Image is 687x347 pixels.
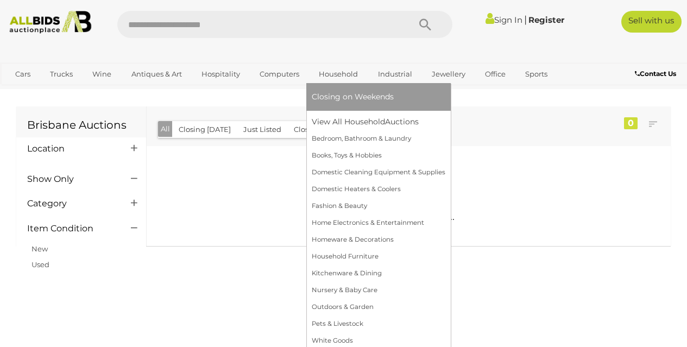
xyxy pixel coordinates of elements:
[8,83,99,101] a: [GEOGRAPHIC_DATA]
[635,70,676,78] b: Contact Us
[27,144,115,154] h4: Location
[524,14,527,26] span: |
[27,224,115,234] h4: Item Condition
[5,11,96,34] img: Allbids.com.au
[371,65,419,83] a: Industrial
[528,15,564,25] a: Register
[194,65,247,83] a: Hospitality
[27,174,115,184] h4: Show Only
[287,121,345,138] button: Closing Next
[172,121,237,138] button: Closing [DATE]
[8,65,37,83] a: Cars
[31,260,49,269] a: Used
[31,244,48,253] a: New
[624,117,638,129] div: 0
[312,65,365,83] a: Household
[253,65,306,83] a: Computers
[237,121,288,138] button: Just Listed
[635,68,679,80] a: Contact Us
[486,15,522,25] a: Sign In
[425,65,472,83] a: Jewellery
[621,11,682,33] a: Sell with us
[27,119,135,131] h1: Brisbane Auctions
[478,65,513,83] a: Office
[158,121,173,137] button: All
[124,65,189,83] a: Antiques & Art
[398,11,452,38] button: Search
[518,65,554,83] a: Sports
[27,199,115,209] h4: Category
[43,65,80,83] a: Trucks
[85,65,118,83] a: Wine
